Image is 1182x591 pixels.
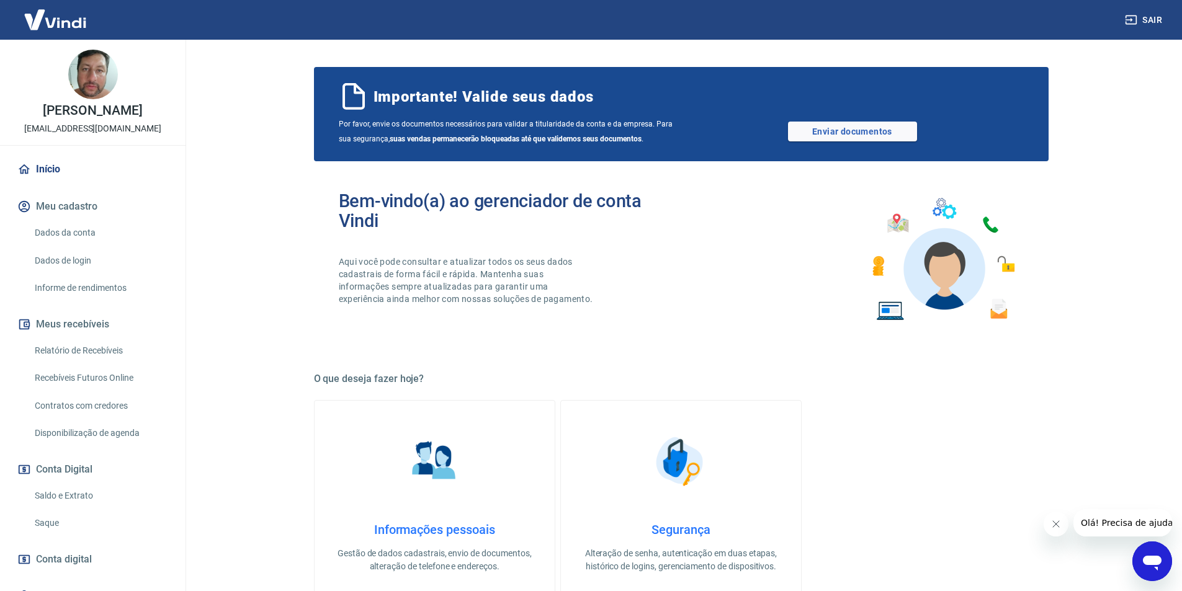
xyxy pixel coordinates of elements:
[339,256,596,305] p: Aqui você pode consultar e atualizar todos os seus dados cadastrais de forma fácil e rápida. Mant...
[30,483,171,509] a: Saldo e Extrato
[581,522,781,537] h4: Segurança
[15,1,96,38] img: Vindi
[30,365,171,391] a: Recebíveis Futuros Online
[788,122,917,141] a: Enviar documentos
[334,547,535,573] p: Gestão de dados cadastrais, envio de documentos, alteração de telefone e endereços.
[30,248,171,273] a: Dados de login
[24,122,161,135] p: [EMAIL_ADDRESS][DOMAIN_NAME]
[43,104,142,117] p: [PERSON_NAME]
[650,430,712,492] img: Segurança
[314,373,1049,385] h5: O que deseja fazer hoje?
[1132,541,1172,581] iframe: Botão para abrir a janela de mensagens
[15,311,171,338] button: Meus recebíveis
[403,430,465,492] img: Informações pessoais
[30,338,171,363] a: Relatório de Recebíveis
[15,456,171,483] button: Conta Digital
[30,510,171,536] a: Saque
[15,156,171,183] a: Início
[15,546,171,573] a: Conta digital
[30,275,171,301] a: Informe de rendimentos
[374,87,594,107] span: Importante! Valide seus dados
[581,547,781,573] p: Alteração de senha, autenticação em duas etapas, histórico de logins, gerenciamento de dispositivos.
[1073,509,1172,536] iframe: Mensagem da empresa
[334,522,535,537] h4: Informações pessoais
[1122,9,1167,32] button: Sair
[1044,512,1068,536] iframe: Fechar mensagem
[15,193,171,220] button: Meu cadastro
[861,191,1024,328] img: Imagem de um avatar masculino com diversos icones exemplificando as funcionalidades do gerenciado...
[68,50,118,99] img: a935689f-1e26-442d-9033-84cc44c95890.jpeg
[339,191,681,231] h2: Bem-vindo(a) ao gerenciador de conta Vindi
[7,9,104,19] span: Olá! Precisa de ajuda?
[30,393,171,419] a: Contratos com credores
[339,117,681,146] span: Por favor, envie os documentos necessários para validar a titularidade da conta e da empresa. Par...
[36,551,92,568] span: Conta digital
[30,420,171,446] a: Disponibilização de agenda
[30,220,171,246] a: Dados da conta
[390,135,642,143] b: suas vendas permanecerão bloqueadas até que validemos seus documentos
